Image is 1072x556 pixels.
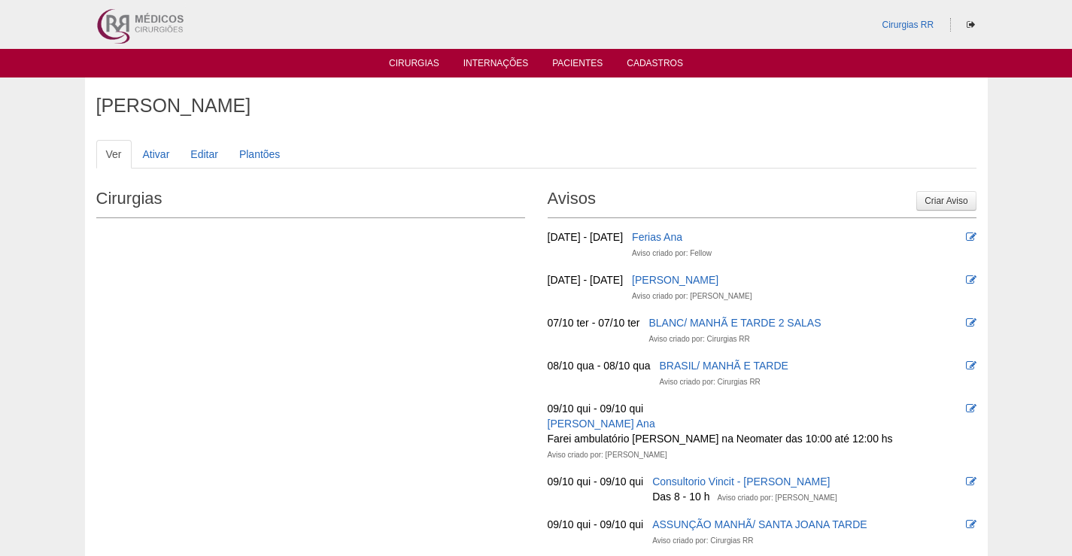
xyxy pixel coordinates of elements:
[967,20,975,29] i: Sair
[181,140,228,169] a: Editar
[548,272,624,287] div: [DATE] - [DATE]
[652,518,867,530] a: ASSUNÇÃO MANHÃ/ SANTA JOANA TARDE
[652,533,753,548] div: Aviso criado por: Cirurgias RR
[548,401,644,416] div: 09/10 qui - 09/10 qui
[96,140,132,169] a: Ver
[717,491,837,506] div: Aviso criado por: [PERSON_NAME]
[548,448,667,463] div: Aviso criado por: [PERSON_NAME]
[966,360,976,371] i: Editar
[632,274,718,286] a: [PERSON_NAME]
[548,315,640,330] div: 07/10 ter - 07/10 ter
[648,317,821,329] a: BLANC/ MANHÃ E TARDE 2 SALAS
[463,58,529,73] a: Internações
[552,58,603,73] a: Pacientes
[548,418,655,430] a: [PERSON_NAME] Ana
[966,403,976,414] i: Editar
[548,517,644,532] div: 09/10 qui - 09/10 qui
[96,96,976,115] h1: [PERSON_NAME]
[548,474,644,489] div: 09/10 qui - 09/10 qui
[652,475,830,488] a: Consultorio Vincit - [PERSON_NAME]
[660,375,761,390] div: Aviso criado por: Cirurgias RR
[548,431,893,446] div: Farei ambulatório [PERSON_NAME] na Neomater das 10:00 até 12:00 hs
[632,231,682,243] a: Ferias Ana
[966,275,976,285] i: Editar
[389,58,439,73] a: Cirurgias
[660,360,788,372] a: BRASIL/ MANHÃ E TARDE
[133,140,180,169] a: Ativar
[966,317,976,328] i: Editar
[966,476,976,487] i: Editar
[229,140,290,169] a: Plantões
[966,232,976,242] i: Editar
[632,289,752,304] div: Aviso criado por: [PERSON_NAME]
[882,20,934,30] a: Cirurgias RR
[548,358,651,373] div: 08/10 qua - 08/10 qua
[627,58,683,73] a: Cadastros
[916,191,976,211] a: Criar Aviso
[652,489,709,504] div: Das 8 - 10 h
[548,229,624,245] div: [DATE] - [DATE]
[648,332,749,347] div: Aviso criado por: Cirurgias RR
[966,519,976,530] i: Editar
[632,246,712,261] div: Aviso criado por: Fellow
[96,184,525,218] h2: Cirurgias
[548,184,976,218] h2: Avisos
